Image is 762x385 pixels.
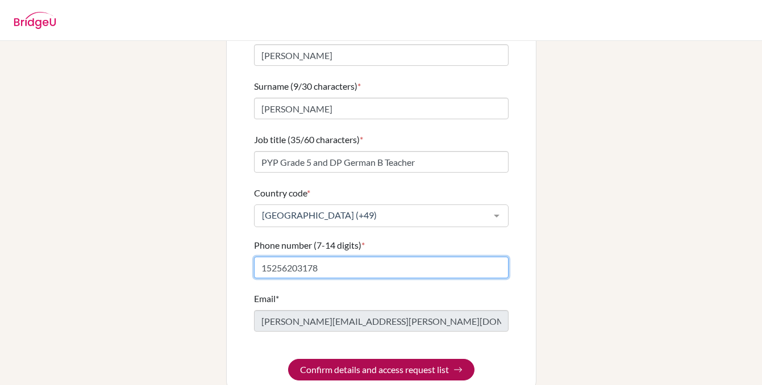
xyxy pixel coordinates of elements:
[254,79,361,93] label: Surname (9/30 characters)
[254,151,509,173] input: Enter your job title
[14,12,56,29] img: BridgeU logo
[254,292,279,306] label: Email*
[254,186,310,200] label: Country code
[254,98,509,119] input: Enter your surname
[254,257,509,278] input: Enter your number
[453,365,463,374] img: Arrow right
[254,238,365,252] label: Phone number (7-14 digits)
[254,44,509,66] input: Enter your first name
[254,133,363,147] label: Job title (35/60 characters)
[288,359,474,380] button: Confirm details and access request list
[259,210,485,221] span: [GEOGRAPHIC_DATA] (+49)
